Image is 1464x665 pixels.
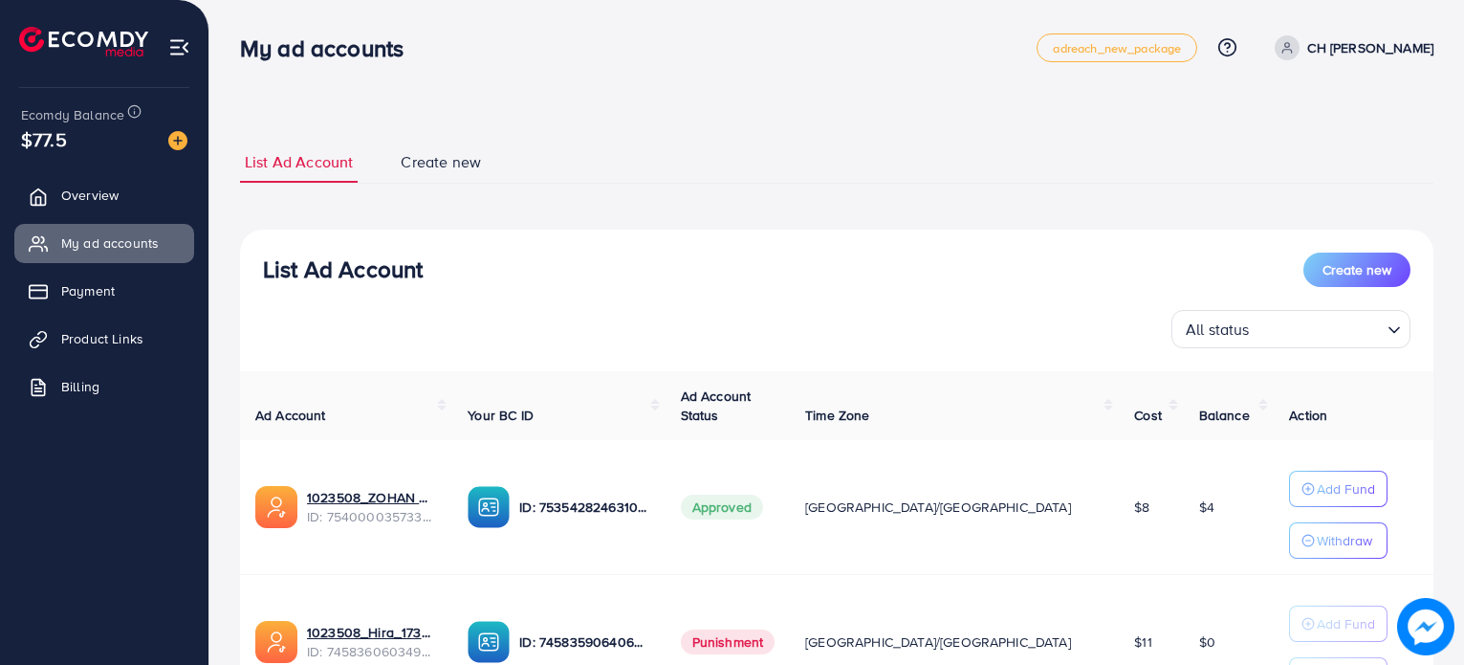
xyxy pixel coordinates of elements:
span: Your BC ID [468,406,534,425]
span: Payment [61,281,115,300]
p: CH [PERSON_NAME] [1307,36,1433,59]
div: Search for option [1171,310,1410,348]
input: Search for option [1256,312,1380,344]
img: ic-ba-acc.ded83a64.svg [468,486,510,528]
h3: List Ad Account [263,255,423,283]
button: Create new [1303,253,1410,287]
div: <span class='underline'>1023508_ZOHAN MAIRAJ_1755543542948</span></br>7540000357339004936 [307,488,437,527]
button: Withdraw [1289,522,1388,559]
button: Add Fund [1289,471,1388,507]
a: adreach_new_package [1037,33,1197,62]
span: Approved [681,495,763,520]
div: <span class='underline'>1023508_Hira_1736534912500</span></br>7458360603498184705 [307,623,437,662]
a: 1023508_ZOHAN MAIRAJ_1755543542948 [307,488,437,507]
span: Billing [61,377,99,396]
p: Add Fund [1317,612,1375,635]
a: Payment [14,272,194,310]
span: Balance [1199,406,1250,425]
a: My ad accounts [14,224,194,262]
span: Action [1289,406,1327,425]
span: Product Links [61,329,143,348]
span: $8 [1134,498,1149,517]
span: Overview [61,186,119,205]
span: Create new [401,151,481,173]
img: ic-ads-acc.e4c84228.svg [255,621,297,663]
span: ID: 7540000357339004936 [307,507,437,526]
img: image [1397,598,1454,655]
button: Add Fund [1289,606,1388,642]
a: Billing [14,367,194,406]
span: Ecomdy Balance [21,105,124,124]
span: Create new [1322,260,1391,279]
a: Product Links [14,320,194,358]
span: $0 [1199,632,1215,652]
img: image [168,131,187,150]
a: CH [PERSON_NAME] [1267,35,1433,60]
span: [GEOGRAPHIC_DATA]/[GEOGRAPHIC_DATA] [805,498,1071,517]
span: Ad Account [255,406,326,425]
p: ID: 7458359064066588689 [519,631,649,654]
span: My ad accounts [61,233,159,253]
span: adreach_new_package [1053,42,1181,55]
img: ic-ads-acc.e4c84228.svg [255,486,297,528]
span: List Ad Account [245,151,353,173]
span: Cost [1134,406,1162,425]
p: Withdraw [1317,529,1372,552]
a: 1023508_Hira_1736534912500 [307,623,437,642]
span: $4 [1199,498,1214,517]
span: Time Zone [805,406,869,425]
a: Overview [14,176,194,214]
span: [GEOGRAPHIC_DATA]/[GEOGRAPHIC_DATA] [805,632,1071,652]
span: $11 [1134,632,1151,652]
span: Ad Account Status [681,387,752,425]
h3: My ad accounts [240,34,419,62]
img: menu [168,36,190,58]
img: ic-ba-acc.ded83a64.svg [468,621,510,663]
span: $77.5 [21,125,67,153]
span: All status [1182,316,1254,344]
span: Punishment [681,630,776,654]
p: ID: 7535428246310289424 [519,496,649,519]
p: Add Fund [1317,477,1375,500]
span: ID: 7458360603498184705 [307,642,437,661]
img: logo [19,27,148,56]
